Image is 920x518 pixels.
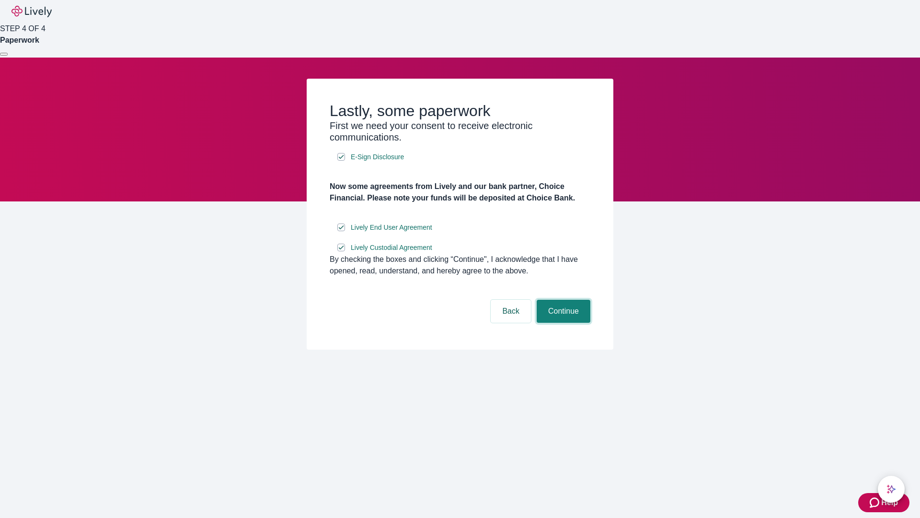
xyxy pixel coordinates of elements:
[349,151,406,163] a: e-sign disclosure document
[878,476,905,503] button: chat
[858,493,909,512] button: Zendesk support iconHelp
[330,254,590,277] div: By checking the boxes and clicking “Continue", I acknowledge that I have opened, read, understand...
[351,152,404,162] span: E-Sign Disclosure
[330,181,590,204] h4: Now some agreements from Lively and our bank partner, Choice Financial. Please note your funds wi...
[870,497,881,508] svg: Zendesk support icon
[351,243,432,253] span: Lively Custodial Agreement
[351,223,432,233] span: Lively End User Agreement
[349,222,434,234] a: e-sign disclosure document
[537,300,590,323] button: Continue
[349,242,434,254] a: e-sign disclosure document
[886,484,896,494] svg: Lively AI Assistant
[491,300,531,323] button: Back
[11,6,52,17] img: Lively
[881,497,898,508] span: Help
[330,120,590,143] h3: First we need your consent to receive electronic communications.
[330,102,590,120] h2: Lastly, some paperwork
